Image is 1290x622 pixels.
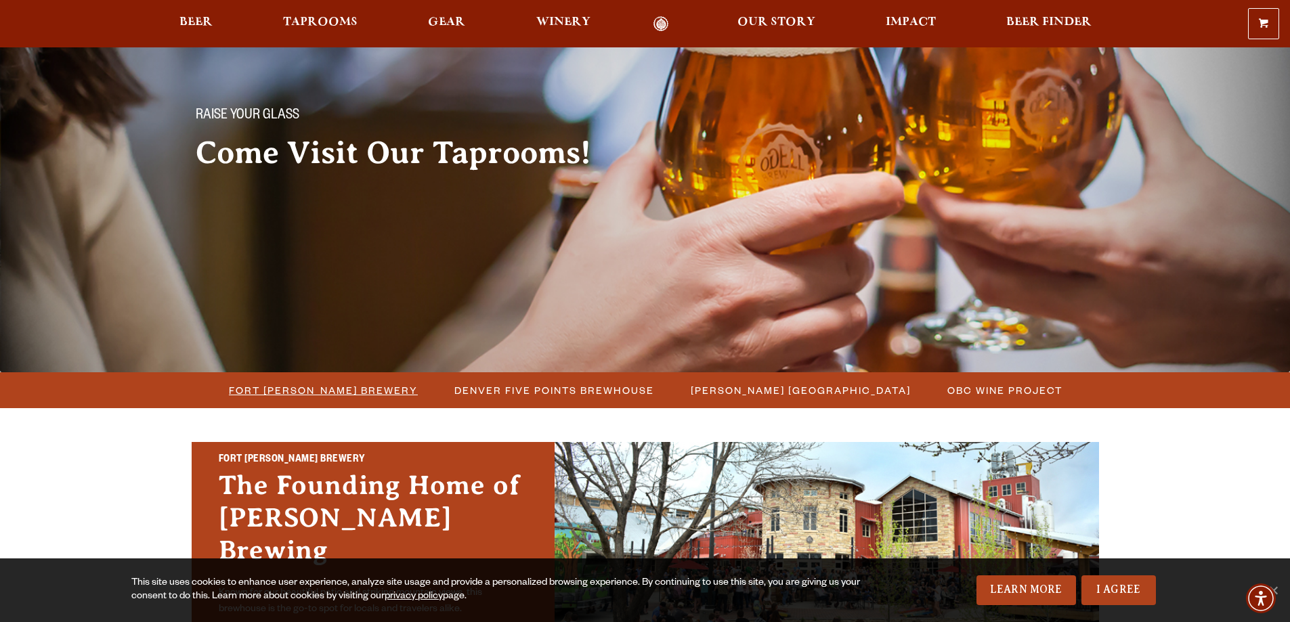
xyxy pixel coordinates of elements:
div: Accessibility Menu [1246,583,1276,613]
span: [PERSON_NAME] [GEOGRAPHIC_DATA] [691,380,911,400]
a: OBC Wine Project [939,380,1069,400]
span: Raise your glass [196,108,299,125]
a: I Agree [1081,575,1156,605]
a: Taprooms [274,16,366,32]
h2: Come Visit Our Taprooms! [196,136,618,170]
a: Odell Home [636,16,687,32]
span: OBC Wine Project [947,380,1062,400]
span: Beer [179,17,213,28]
a: Fort [PERSON_NAME] Brewery [221,380,425,400]
a: Impact [877,16,945,32]
a: privacy policy [385,592,443,602]
span: Taprooms [283,17,358,28]
span: Impact [886,17,936,28]
span: Denver Five Points Brewhouse [454,380,654,400]
a: Gear [419,16,474,32]
a: Our Story [729,16,824,32]
a: Winery [528,16,599,32]
span: Winery [536,17,590,28]
span: Our Story [737,17,815,28]
span: Beer Finder [1006,17,1092,28]
a: Beer Finder [997,16,1100,32]
a: [PERSON_NAME] [GEOGRAPHIC_DATA] [683,380,918,400]
a: Denver Five Points Brewhouse [446,380,661,400]
h3: The Founding Home of [PERSON_NAME] Brewing [219,469,528,580]
a: Beer [171,16,221,32]
span: Gear [428,17,465,28]
div: This site uses cookies to enhance user experience, analyze site usage and provide a personalized ... [131,577,865,604]
span: Fort [PERSON_NAME] Brewery [229,380,418,400]
h2: Fort [PERSON_NAME] Brewery [219,451,528,469]
a: Learn More [976,575,1076,605]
